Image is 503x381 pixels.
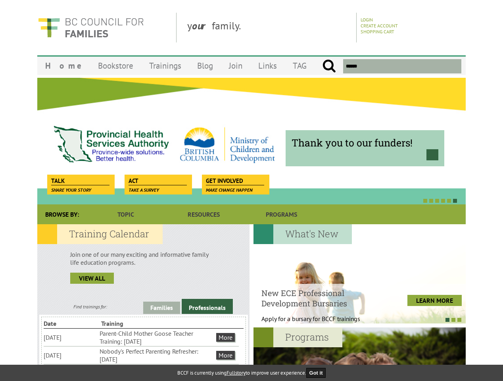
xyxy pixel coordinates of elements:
span: Thank you to our funders! [292,136,438,149]
li: Training [101,319,157,328]
h2: What's New [253,224,352,244]
a: Families [143,302,180,314]
a: Programs [243,204,321,224]
a: More [216,333,235,342]
a: TAG [285,56,315,75]
a: More [216,351,235,360]
a: Bookstore [90,56,141,75]
a: Topic [87,204,165,224]
a: Professionals [182,299,233,314]
div: y family. [181,13,357,42]
h2: Programs [253,327,342,347]
input: Submit [322,59,336,73]
a: Get Involved Make change happen [202,175,268,186]
a: Act Take a survey [125,175,191,186]
a: Shopping Cart [361,29,394,35]
span: Take a survey [129,187,159,193]
div: Browse By: [37,204,87,224]
span: Share your story [51,187,91,193]
a: Create Account [361,23,398,29]
a: Fullstory [227,369,246,376]
li: Date [44,319,100,328]
a: view all [70,273,114,284]
li: [DATE] [44,350,98,360]
span: Act [129,177,187,185]
a: Talk Share your story [47,175,113,186]
a: Home [37,56,90,75]
a: Trainings [141,56,189,75]
li: [DATE] [44,333,98,342]
span: Get Involved [206,177,264,185]
li: Parent-Child Mother Goose Teacher Training: [DATE] [100,329,215,346]
li: Nobody's Perfect Parenting Refresher: [DATE] [100,346,215,364]
button: Got it [306,368,326,378]
span: Talk [51,177,109,185]
p: Apply for a bursary for BCCF trainings West... [261,315,380,331]
img: BC Council for FAMILIES [37,13,144,42]
span: Make change happen [206,187,253,193]
a: LEARN MORE [407,295,462,306]
a: Join [221,56,250,75]
h2: Training Calendar [37,224,163,244]
p: Join one of our many exciting and informative family life education programs. [70,250,217,266]
a: Links [250,56,285,75]
a: Resources [165,204,242,224]
h4: New ECE Professional Development Bursaries [261,288,380,308]
div: Find trainings for: [37,304,143,310]
a: Blog [189,56,221,75]
a: Login [361,17,373,23]
strong: our [192,19,212,32]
